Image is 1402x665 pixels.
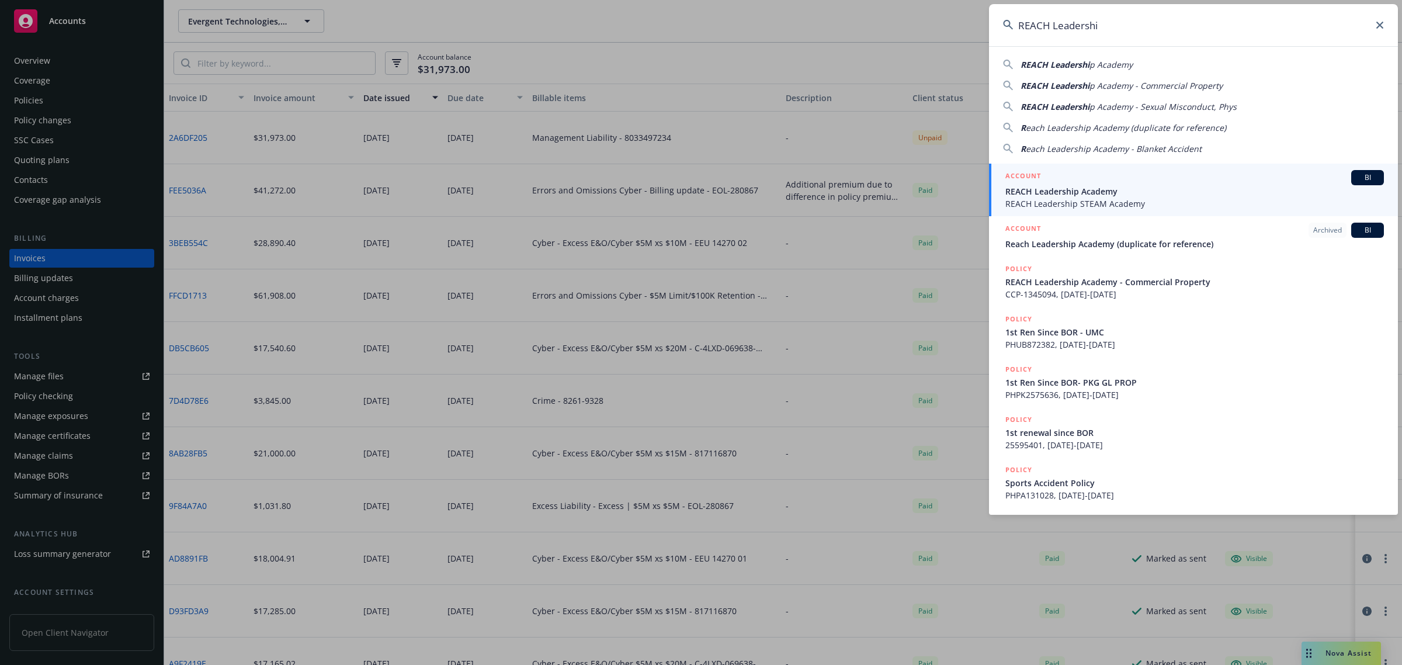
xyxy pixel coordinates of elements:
[1021,122,1026,133] span: R
[989,257,1398,307] a: POLICYREACH Leadership Academy - Commercial PropertyCCP-1345094, [DATE]-[DATE]
[1005,238,1384,250] span: Reach Leadership Academy (duplicate for reference)
[1021,101,1089,112] span: REACH Leadershi
[1005,477,1384,489] span: Sports Accident Policy
[1005,338,1384,351] span: PHUB872382, [DATE]-[DATE]
[1005,313,1032,325] h5: POLICY
[1005,170,1041,184] h5: ACCOUNT
[1005,276,1384,288] span: REACH Leadership Academy - Commercial Property
[989,458,1398,508] a: POLICYSports Accident PolicyPHPA131028, [DATE]-[DATE]
[989,307,1398,357] a: POLICY1st Ren Since BOR - UMCPHUB872382, [DATE]-[DATE]
[1005,223,1041,237] h5: ACCOUNT
[1005,414,1032,425] h5: POLICY
[1005,464,1032,476] h5: POLICY
[1089,101,1237,112] span: p Academy - Sexual Misconduct, Phys
[1005,363,1032,375] h5: POLICY
[1021,59,1089,70] span: REACH Leadershi
[1005,427,1384,439] span: 1st renewal since BOR
[989,216,1398,257] a: ACCOUNTArchivedBIReach Leadership Academy (duplicate for reference)
[1005,376,1384,389] span: 1st Ren Since BOR- PKG GL PROP
[1356,225,1379,235] span: BI
[1005,389,1384,401] span: PHPK2575636, [DATE]-[DATE]
[1313,225,1342,235] span: Archived
[1005,263,1032,275] h5: POLICY
[1005,185,1384,198] span: REACH Leadership Academy
[989,164,1398,216] a: ACCOUNTBIREACH Leadership AcademyREACH Leadership STEAM Academy
[989,4,1398,46] input: Search...
[989,357,1398,407] a: POLICY1st Ren Since BOR- PKG GL PROPPHPK2575636, [DATE]-[DATE]
[1005,489,1384,501] span: PHPA131028, [DATE]-[DATE]
[1026,143,1202,154] span: each Leadership Academy - Blanket Accident
[1089,80,1223,91] span: p Academy - Commercial Property
[1005,198,1384,210] span: REACH Leadership STEAM Academy
[1005,326,1384,338] span: 1st Ren Since BOR - UMC
[1356,172,1379,183] span: BI
[1005,439,1384,451] span: 25595401, [DATE]-[DATE]
[989,407,1398,458] a: POLICY1st renewal since BOR25595401, [DATE]-[DATE]
[1021,143,1026,154] span: R
[1089,59,1133,70] span: p Academy
[1005,288,1384,300] span: CCP-1345094, [DATE]-[DATE]
[1026,122,1226,133] span: each Leadership Academy (duplicate for reference)
[1021,80,1089,91] span: REACH Leadershi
